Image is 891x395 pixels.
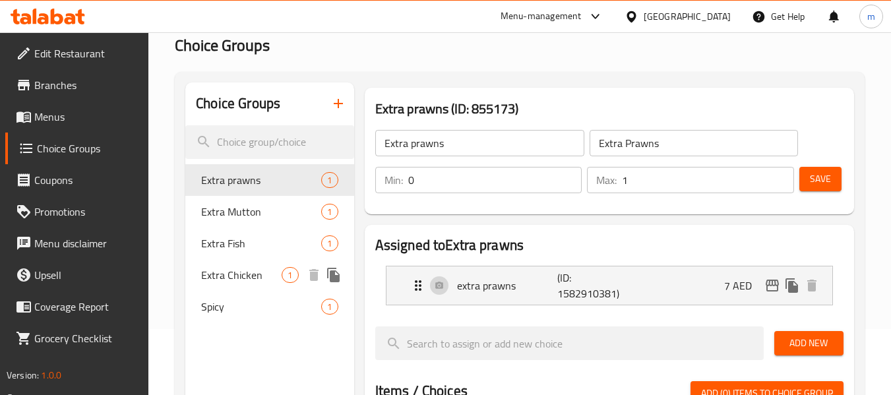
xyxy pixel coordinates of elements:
p: Min: [384,172,403,188]
a: Grocery Checklist [5,322,149,354]
a: Choice Groups [5,133,149,164]
p: extra prawns [457,278,558,293]
h3: Extra prawns (ID: 855173) [375,98,844,119]
button: Save [799,167,842,191]
span: 1 [282,269,297,282]
input: search [185,125,353,159]
button: duplicate [324,265,344,285]
span: Coverage Report [34,299,138,315]
span: 1 [322,237,337,250]
div: Extra Mutton1 [185,196,353,228]
span: 1 [322,174,337,187]
button: delete [802,276,822,295]
span: Choice Groups [37,140,138,156]
span: 1.0.0 [41,367,61,384]
span: Extra Mutton [201,204,321,220]
span: Upsell [34,267,138,283]
span: Grocery Checklist [34,330,138,346]
div: Choices [321,204,338,220]
div: Spicy1 [185,291,353,322]
span: Menu disclaimer [34,235,138,251]
a: Coupons [5,164,149,196]
button: delete [304,265,324,285]
a: Menus [5,101,149,133]
span: Menus [34,109,138,125]
span: 1 [322,206,337,218]
div: Extra prawns1 [185,164,353,196]
h2: Choice Groups [196,94,280,113]
a: Menu disclaimer [5,228,149,259]
a: Coverage Report [5,291,149,322]
span: m [867,9,875,24]
span: Branches [34,77,138,93]
div: [GEOGRAPHIC_DATA] [644,9,731,24]
div: Extra Fish1 [185,228,353,259]
div: Choices [321,299,338,315]
div: Expand [386,266,832,305]
span: Extra prawns [201,172,321,188]
span: Extra Chicken [201,267,282,283]
button: edit [762,276,782,295]
div: Choices [321,235,338,251]
span: Coupons [34,172,138,188]
span: Save [810,171,831,187]
a: Edit Restaurant [5,38,149,69]
span: Promotions [34,204,138,220]
span: Choice Groups [175,30,270,60]
button: Add New [774,331,844,355]
input: search [375,326,764,360]
div: Menu-management [501,9,582,24]
span: Edit Restaurant [34,46,138,61]
span: Version: [7,367,39,384]
span: Add New [785,335,833,351]
span: Extra Fish [201,235,321,251]
a: Upsell [5,259,149,291]
li: Expand [375,260,844,311]
div: Choices [321,172,338,188]
p: (ID: 1582910381) [557,270,625,301]
span: 1 [322,301,337,313]
a: Branches [5,69,149,101]
button: duplicate [782,276,802,295]
div: Extra Chicken1deleteduplicate [185,259,353,291]
span: Spicy [201,299,321,315]
a: Promotions [5,196,149,228]
p: Max: [596,172,617,188]
p: 7 AED [724,278,762,293]
h2: Assigned to Extra prawns [375,235,844,255]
